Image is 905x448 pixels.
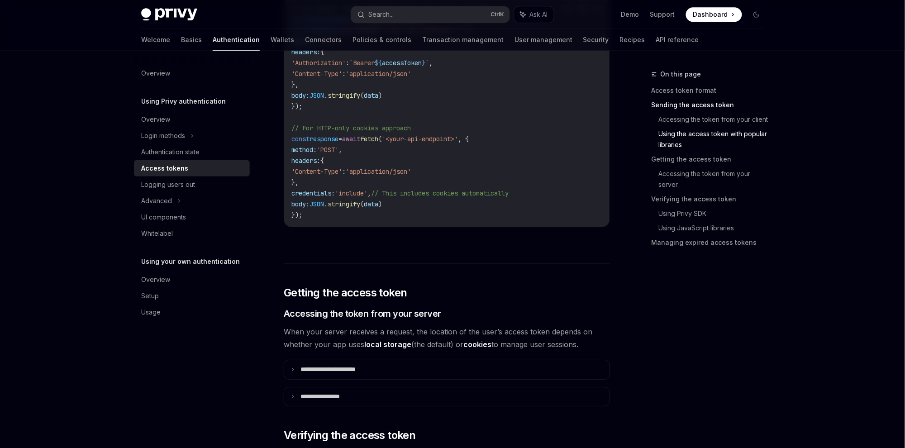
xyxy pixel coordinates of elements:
a: Connectors [305,29,342,51]
a: User management [514,29,572,51]
span: ${ [375,59,382,67]
a: Policies & controls [352,29,411,51]
a: Access tokens [134,160,250,176]
a: Security [583,29,609,51]
span: } [422,59,425,67]
a: Sending the access token [652,98,771,112]
span: headers: [291,48,320,56]
a: Logging users out [134,176,250,193]
span: ( [360,200,364,208]
a: Access token format [652,83,771,98]
a: Demo [621,10,639,19]
span: Verifying the access token [284,428,415,443]
div: Advanced [141,195,172,206]
strong: local storage [364,340,411,349]
span: : [342,167,346,176]
span: Dashboard [693,10,728,19]
span: // This includes cookies automatically [371,189,509,197]
span: stringify [328,91,360,100]
a: Basics [181,29,202,51]
a: Setup [134,288,250,304]
span: 'Content-Type' [291,167,342,176]
span: , { [458,135,469,143]
a: Using Privy SDK [659,206,771,221]
span: data [364,91,378,100]
span: body: [291,200,310,208]
div: Logging users out [141,179,195,190]
span: headers: [291,157,320,165]
span: body: [291,91,310,100]
div: Login methods [141,130,185,141]
a: Authentication state [134,144,250,160]
span: ( [378,135,382,143]
a: Wallets [271,29,294,51]
span: Accessing the token from your server [284,307,441,320]
a: Recipes [620,29,645,51]
a: UI components [134,209,250,225]
span: : [346,59,349,67]
span: data [364,200,378,208]
a: Whitelabel [134,225,250,242]
span: stringify [328,200,360,208]
span: `Bearer [349,59,375,67]
div: Authentication state [141,147,200,157]
span: Getting the access token [284,286,407,300]
a: Dashboard [686,7,742,22]
a: Overview [134,272,250,288]
button: Toggle dark mode [749,7,764,22]
span: { [320,157,324,165]
span: ) [378,200,382,208]
div: Usage [141,307,161,318]
span: response [310,135,338,143]
a: Overview [134,111,250,128]
a: Accessing the token from your server [659,167,771,192]
h5: Using your own authentication [141,256,240,267]
a: Support [650,10,675,19]
span: { [320,48,324,56]
span: , [367,189,371,197]
span: await [342,135,360,143]
div: Overview [141,274,170,285]
span: , [429,59,433,67]
a: Overview [134,65,250,81]
div: Overview [141,114,170,125]
span: method: [291,146,317,154]
span: 'POST' [317,146,338,154]
span: accessToken [382,59,422,67]
span: credentials: [291,189,335,197]
button: Search...CtrlK [351,6,510,23]
a: Managing expired access tokens [652,235,771,250]
span: 'application/json' [346,70,411,78]
span: }); [291,102,302,110]
a: API reference [656,29,699,51]
span: When your server receives a request, the location of the user’s access token depends on whether y... [284,325,610,351]
a: Verifying the access token [652,192,771,206]
span: }, [291,178,299,186]
img: dark logo [141,8,197,21]
span: 'include' [335,189,367,197]
span: . [324,91,328,100]
span: ( [360,91,364,100]
span: const [291,135,310,143]
a: Authentication [213,29,260,51]
span: = [338,135,342,143]
span: ` [425,59,429,67]
span: . [324,200,328,208]
span: 'Content-Type' [291,70,342,78]
div: Overview [141,68,170,79]
span: Ask AI [529,10,548,19]
div: Search... [368,9,394,20]
span: JSON [310,200,324,208]
span: }); [291,211,302,219]
span: }, [291,81,299,89]
span: // For HTTP-only cookies approach [291,124,411,132]
a: Using the access token with popular libraries [659,127,771,152]
span: 'application/json' [346,167,411,176]
a: Usage [134,304,250,320]
a: Accessing the token from your client [659,112,771,127]
span: On this page [661,69,701,80]
div: Whitelabel [141,228,173,239]
a: Getting the access token [652,152,771,167]
a: Using JavaScript libraries [659,221,771,235]
span: ) [378,91,382,100]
